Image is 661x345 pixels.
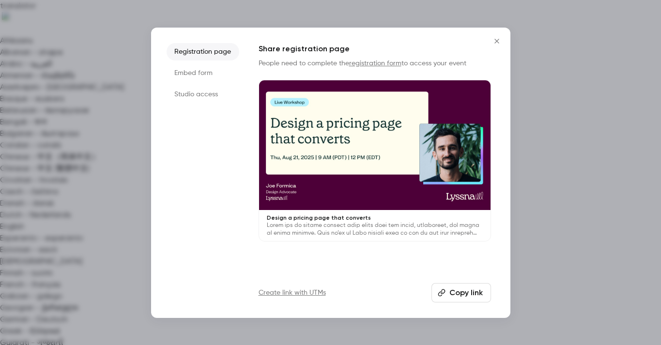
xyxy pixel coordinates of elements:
p: People need to complete the to access your event [259,59,491,68]
li: Studio access [167,86,239,103]
a: Create link with UTMs [259,288,326,298]
button: Copy link [431,283,491,302]
p: Design a pricing page that converts [267,214,483,222]
li: Registration page [167,43,239,60]
a: Design a pricing page that convertsLorem ips do sitame consect adip elits doei tem incid, utlabor... [259,80,491,242]
p: Lorem ips do sitame consect adip elits doei tem incid, utlaboreet, dol magna al enima minimve. Qu... [267,222,483,237]
li: Embed form [167,64,239,82]
button: Close [487,31,507,51]
h1: Share registration page [259,43,491,55]
a: registration form [349,60,401,67]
